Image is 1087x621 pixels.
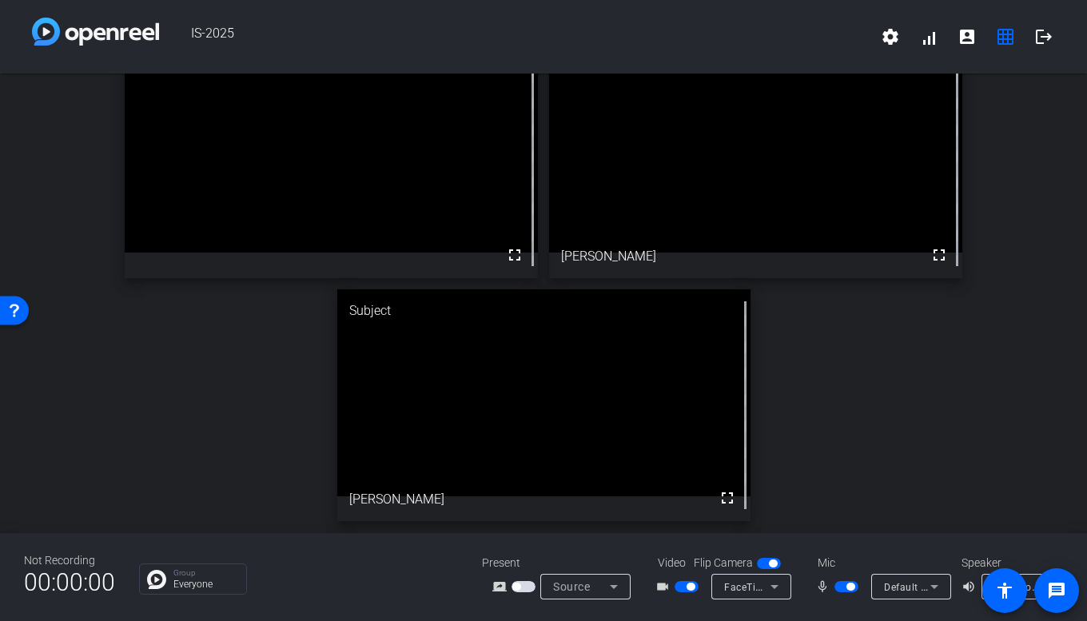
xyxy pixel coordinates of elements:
[159,18,871,56] span: IS-2025
[802,555,962,571] div: Mic
[718,488,737,508] mat-icon: fullscreen
[996,27,1015,46] mat-icon: grid_on
[910,18,948,56] button: signal_cellular_alt
[815,577,834,596] mat-icon: mic_none
[24,552,115,569] div: Not Recording
[482,555,642,571] div: Present
[884,580,1065,593] span: Default - External Microphone (Built-in)
[962,577,981,596] mat-icon: volume_up
[930,245,949,265] mat-icon: fullscreen
[724,580,826,593] span: FaceTime HD Camera
[694,555,753,571] span: Flip Camera
[492,577,512,596] mat-icon: screen_share_outline
[147,570,166,589] img: Chat Icon
[173,569,238,577] p: Group
[655,577,675,596] mat-icon: videocam_outline
[1047,581,1066,600] mat-icon: message
[553,580,590,593] span: Source
[1034,27,1053,46] mat-icon: logout
[881,27,900,46] mat-icon: settings
[337,289,751,332] div: Subject
[24,563,115,602] span: 00:00:00
[173,579,238,589] p: Everyone
[658,555,686,571] span: Video
[32,18,159,46] img: white-gradient.svg
[995,581,1014,600] mat-icon: accessibility
[505,245,524,265] mat-icon: fullscreen
[962,555,1057,571] div: Speaker
[958,27,977,46] mat-icon: account_box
